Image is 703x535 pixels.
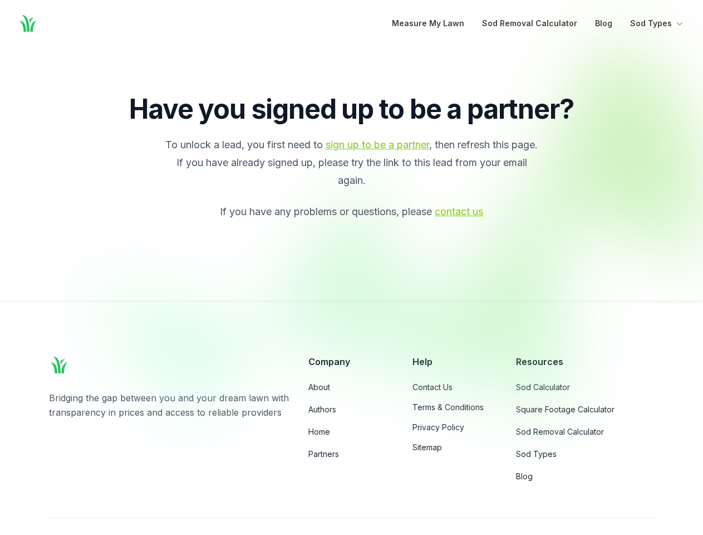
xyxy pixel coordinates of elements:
[165,136,539,189] p: To unlock a lead, you first need to , then refresh this page. If you have already signed up, plea...
[412,422,499,433] a: Privacy Policy
[630,17,685,30] button: Sod Types
[516,471,654,482] a: Blog
[326,139,429,150] a: sign up to be a partner
[412,442,499,453] a: Sitemap
[516,449,654,460] a: Sod Types
[435,206,483,217] a: contact us
[516,426,654,437] a: Sod Removal Calculator
[308,426,395,437] a: Home
[102,96,601,123] p: Have you signed up to be a partner?
[165,203,539,221] p: If you have any problems or questions, please
[595,17,612,30] a: Blog
[392,17,464,30] a: Measure My Lawn
[308,449,395,460] a: Partners
[482,17,577,30] a: Sod Removal Calculator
